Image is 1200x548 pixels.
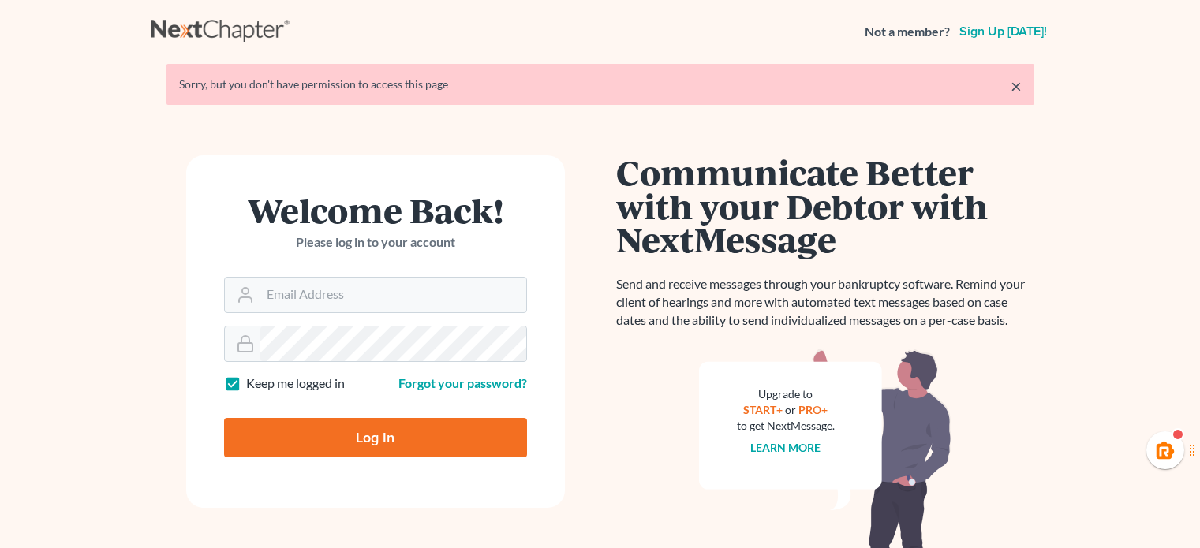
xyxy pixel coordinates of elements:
[260,278,526,312] input: Email Address
[798,403,828,416] a: PRO+
[865,23,950,41] strong: Not a member?
[737,386,835,402] div: Upgrade to
[398,375,527,390] a: Forgot your password?
[616,155,1034,256] h1: Communicate Better with your Debtor with NextMessage
[956,25,1050,38] a: Sign up [DATE]!
[224,418,527,457] input: Log In
[616,275,1034,330] p: Send and receive messages through your bankruptcy software. Remind your client of hearings and mo...
[750,441,821,454] a: Learn more
[737,418,835,434] div: to get NextMessage.
[179,76,1022,92] div: Sorry, but you don't have permission to access this page
[743,403,783,416] a: START+
[224,193,527,227] h1: Welcome Back!
[224,233,527,252] p: Please log in to your account
[246,375,345,393] label: Keep me logged in
[1011,76,1022,95] a: ×
[785,403,796,416] span: or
